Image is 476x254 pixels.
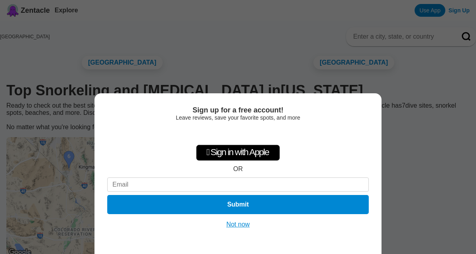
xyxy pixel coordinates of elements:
[107,177,369,192] input: Email
[197,125,279,142] iframe: Sign in with Google Button
[107,106,369,114] div: Sign up for a free account!
[196,145,280,161] div: Sign in with Apple
[224,221,252,228] button: Not now
[201,125,275,142] div: Sign in with Google. Opens in new tab
[107,195,369,214] button: Submit
[233,165,243,173] div: OR
[107,114,369,121] div: Leave reviews, save your favorite spots, and more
